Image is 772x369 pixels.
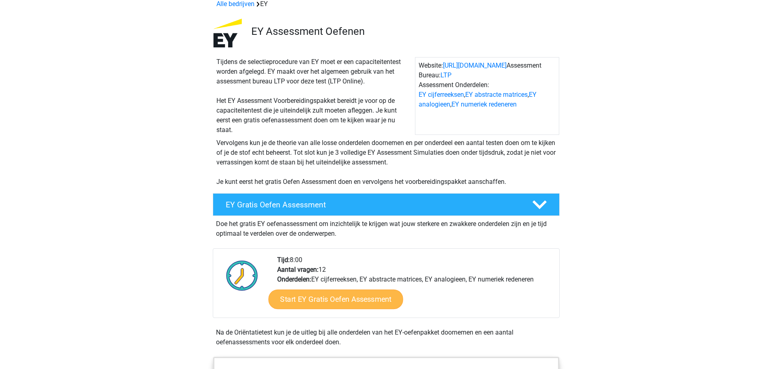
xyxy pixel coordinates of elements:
div: Tijdens de selectieprocedure van EY moet er een capaciteitentest worden afgelegd. EY maakt over h... [213,57,415,135]
b: Aantal vragen: [277,266,319,273]
b: Onderdelen: [277,275,311,283]
div: Vervolgens kun je de theorie van alle losse onderdelen doornemen en per onderdeel een aantal test... [213,138,559,187]
div: Website: Assessment Bureau: Assessment Onderdelen: , , , [415,57,559,135]
div: Na de Oriëntatietest kun je de uitleg bij alle onderdelen van het EY-oefenpakket doornemen en een... [213,328,560,347]
a: EY Gratis Oefen Assessment [210,193,563,216]
h4: EY Gratis Oefen Assessment [226,200,519,209]
a: EY cijferreeksen [419,91,464,98]
div: Doe het gratis EY oefenassessment om inzichtelijk te krijgen wat jouw sterkere en zwakkere onderd... [213,216,560,239]
h3: EY Assessment Oefenen [251,25,553,38]
img: Klok [222,255,263,296]
div: 8:00 12 EY cijferreeksen, EY abstracte matrices, EY analogieen, EY numeriek redeneren [271,255,559,318]
a: EY numeriek redeneren [451,100,517,108]
a: EY abstracte matrices [465,91,528,98]
b: Tijd: [277,256,290,264]
a: LTP [441,71,451,79]
a: [URL][DOMAIN_NAME] [443,62,507,69]
a: Start EY Gratis Oefen Assessment [268,290,403,309]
